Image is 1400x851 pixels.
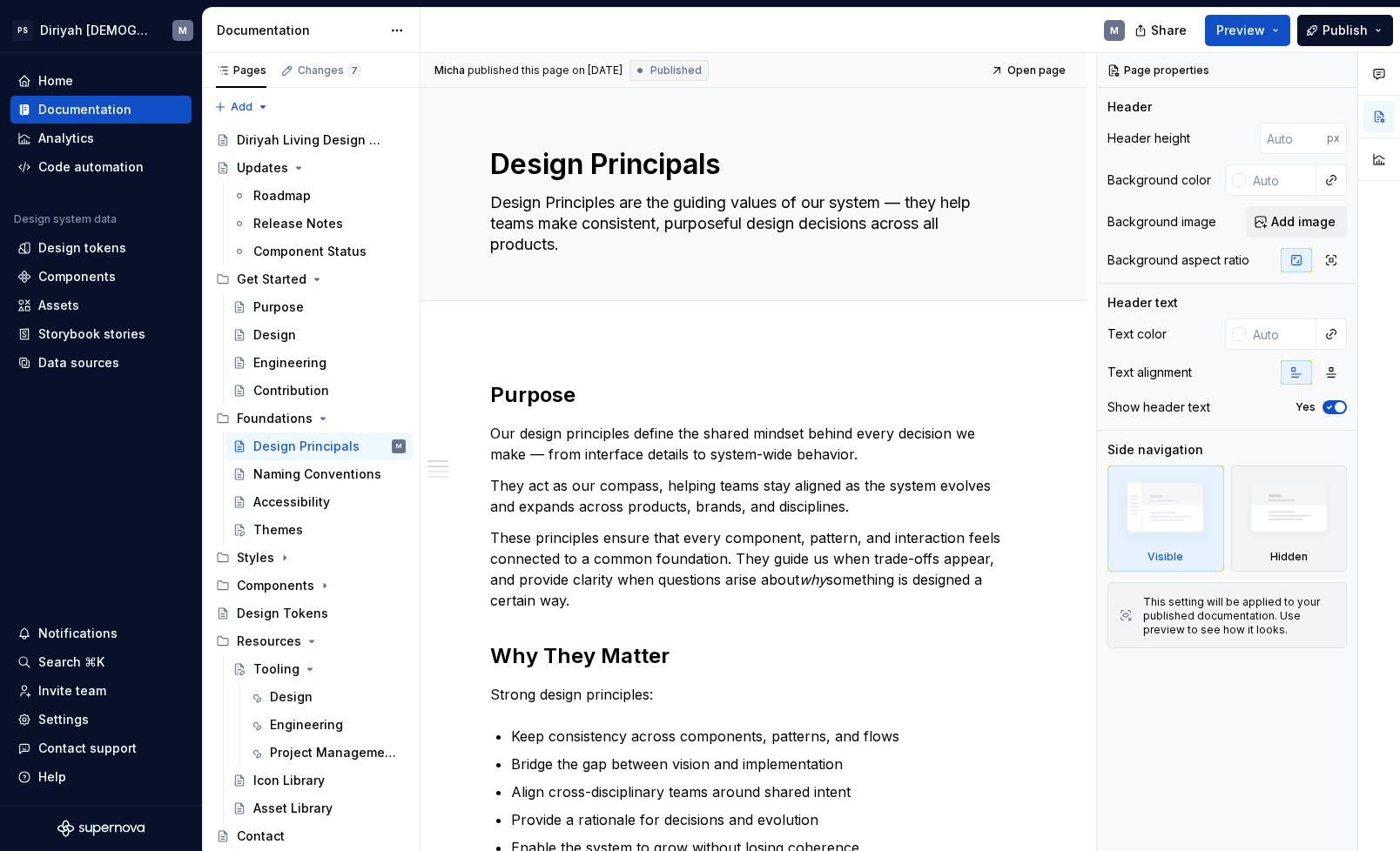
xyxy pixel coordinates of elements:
input: Auto [1260,123,1327,154]
span: 7 [347,64,361,77]
span: Micha [434,64,465,77]
div: Design system data [14,212,117,226]
span: Share [1151,22,1187,39]
div: Contact support [38,740,137,757]
div: Assets [38,297,79,314]
div: Resources [209,627,413,655]
a: Design [242,683,413,711]
p: px [1327,131,1340,145]
div: Icon Library [253,772,325,789]
div: Components [38,268,116,285]
p: These principles ensure that every component, pattern, and interaction feels connected to a commo... [490,527,1018,611]
div: Contribution [253,382,329,399]
a: Naming Conventions [225,460,413,488]
input: Auto [1246,318,1316,350]
p: Our design principles define the shared mindset behind every decision we make — from interface de... [490,423,1018,465]
a: Contribution [225,377,413,405]
div: Project Management & Collaboration [270,744,402,761]
a: Invite team [10,677,192,705]
div: Hidden [1231,466,1348,572]
div: Diriyah [DEMOGRAPHIC_DATA] [40,22,151,39]
a: Project Management & Collaboration [242,739,413,767]
a: Documentation [10,96,192,124]
div: Header text [1107,294,1178,312]
div: Asset Library [253,800,333,817]
button: Notifications [10,620,192,647]
a: Roadmap [225,182,413,210]
a: Code automation [10,153,192,181]
div: Purpose [253,298,304,316]
div: Naming Conventions [253,466,381,483]
div: Header height [1107,130,1190,147]
div: Design [253,326,296,344]
div: Visible [1148,550,1183,564]
div: Documentation [217,22,381,39]
div: Text color [1107,325,1167,343]
p: Provide a rationale for decisions and evolution [511,809,1018,830]
div: Contact [237,828,285,845]
a: Components [10,263,192,291]
div: Components [209,572,413,600]
a: Diriyah Living Design System [209,126,413,154]
div: Notifications [38,625,118,642]
div: Roadmap [253,187,311,204]
div: Design Tokens [237,605,328,622]
div: M [178,23,187,37]
a: Contact [209,822,413,850]
p: Align cross-disciplinary teams around shared intent [511,781,1018,802]
div: Foundations [209,405,413,432]
div: Visible [1107,466,1224,572]
a: Home [10,67,192,95]
div: Styles [237,549,274,566]
div: Show header text [1107,399,1210,416]
div: Resources [237,633,301,650]
p: They act as our compass, helping teams stay aligned as the system evolves and expands across prod... [490,475,1018,517]
a: Accessibility [225,488,413,516]
div: Engineering [270,716,343,734]
a: Component Status [225,238,413,265]
button: PSDiriyah [DEMOGRAPHIC_DATA]M [3,11,199,49]
a: Data sources [10,349,192,377]
a: Design Tokens [209,600,413,627]
p: Keep consistency across components, patterns, and flows [511,726,1018,747]
span: Add [231,100,252,114]
div: Search ⌘K [38,653,104,671]
a: Open page [986,58,1074,83]
div: Background image [1107,213,1216,231]
div: Engineering [253,354,326,372]
div: Page tree [209,126,413,850]
a: Asset Library [225,794,413,822]
span: Add image [1271,213,1336,231]
a: Storybook stories [10,320,192,348]
div: Background aspect ratio [1107,251,1249,269]
a: Engineering [225,349,413,377]
span: Published [650,64,702,77]
div: Release Notes [253,215,343,232]
svg: Supernova Logo [57,820,145,837]
div: Get Started [209,265,413,293]
div: Updates [237,159,288,177]
div: Diriyah Living Design System [237,131,380,149]
div: Changes [298,64,361,77]
div: Invite team [38,682,106,700]
div: Accessibility [253,493,330,511]
div: Settings [38,711,89,728]
button: Publish [1297,15,1393,46]
div: Hidden [1270,550,1308,564]
div: Side navigation [1107,441,1203,459]
button: Help [10,763,192,791]
div: This setting will be applied to your published documentation. Use preview to see how it looks. [1143,595,1336,637]
a: Tooling [225,655,413,683]
div: Documentation [38,101,131,118]
a: Release Notes [225,210,413,238]
p: Strong design principles: [490,684,1018,705]
div: Themes [253,521,303,539]
div: Pages [216,64,266,77]
input: Auto [1246,164,1316,196]
button: Search ⌘K [10,648,192,676]
p: Bridge the gap between vision and implementation [511,754,1018,774]
a: Design PrincipalsM [225,432,413,460]
button: Add image [1246,206,1347,238]
button: Contact support [10,734,192,762]
label: Yes [1296,400,1316,414]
